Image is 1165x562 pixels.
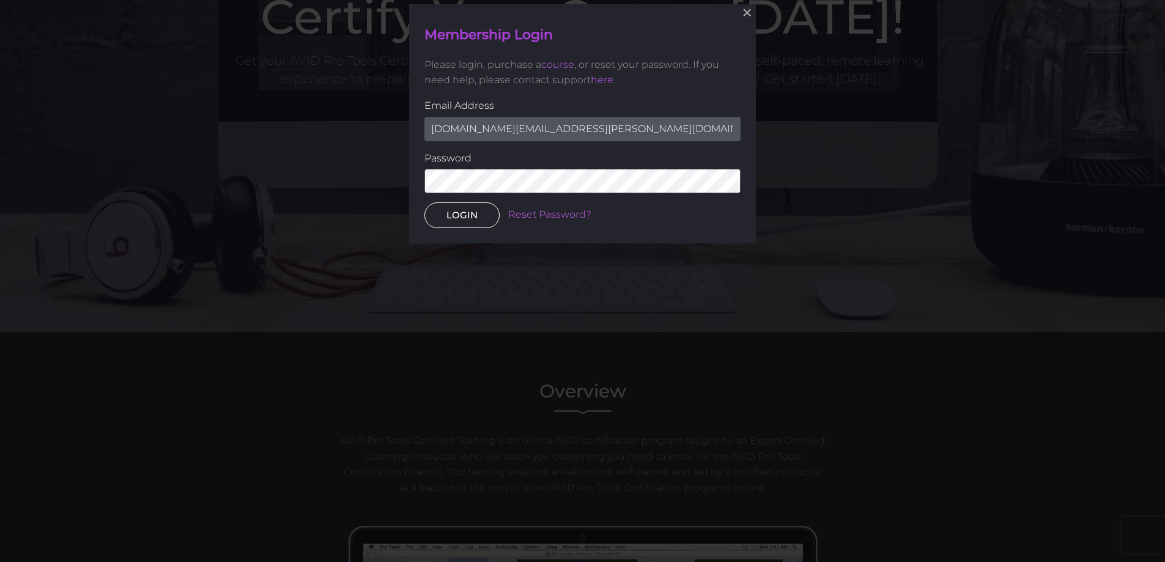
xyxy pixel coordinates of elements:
[424,26,741,45] h4: Membership Login
[424,150,741,166] label: Password
[424,202,500,228] button: LOGIN
[591,74,613,86] a: here
[424,98,741,114] label: Email Address
[541,59,574,70] a: course
[508,209,591,220] a: Reset Password?
[424,57,741,88] p: Please login, purchase a , or reset your password. If you need help, please contact support .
